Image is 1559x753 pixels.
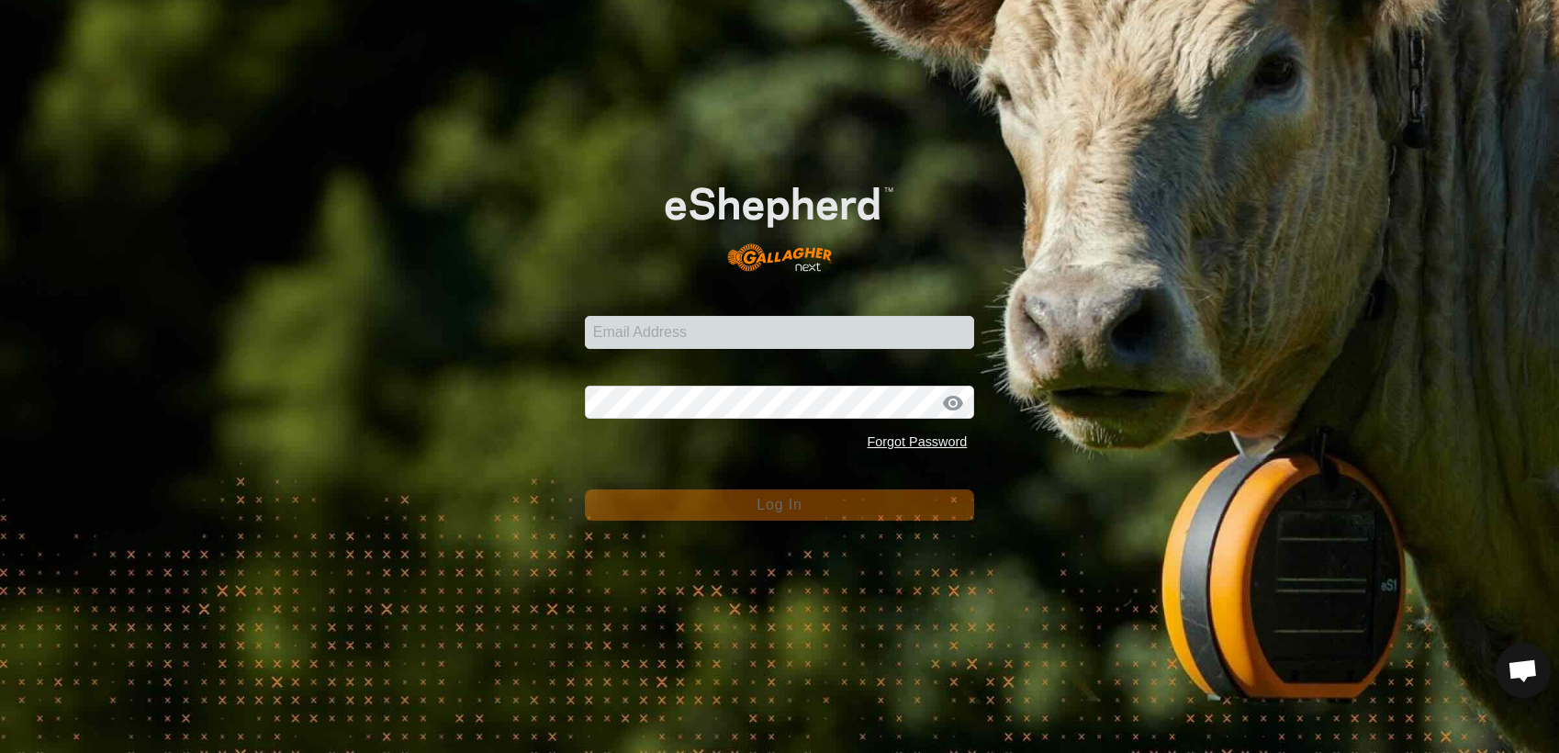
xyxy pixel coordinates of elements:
div: Open chat [1496,643,1551,698]
input: Email Address [585,316,975,349]
img: E-shepherd Logo [623,154,936,287]
button: Log In [585,489,975,521]
a: Forgot Password [867,434,967,449]
span: Log In [757,497,802,512]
